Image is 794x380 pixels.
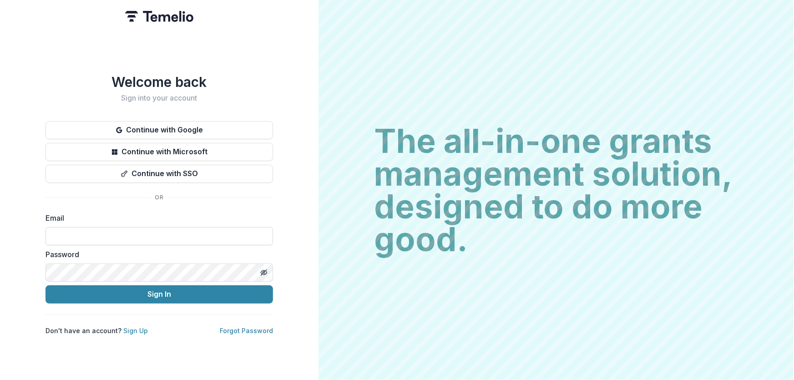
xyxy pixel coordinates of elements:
[123,327,148,334] a: Sign Up
[257,265,271,280] button: Toggle password visibility
[46,121,273,139] button: Continue with Google
[46,326,148,335] p: Don't have an account?
[46,213,268,223] label: Email
[46,74,273,90] h1: Welcome back
[46,285,273,304] button: Sign In
[46,249,268,260] label: Password
[46,143,273,161] button: Continue with Microsoft
[125,11,193,22] img: Temelio
[220,327,273,334] a: Forgot Password
[46,94,273,102] h2: Sign into your account
[46,165,273,183] button: Continue with SSO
